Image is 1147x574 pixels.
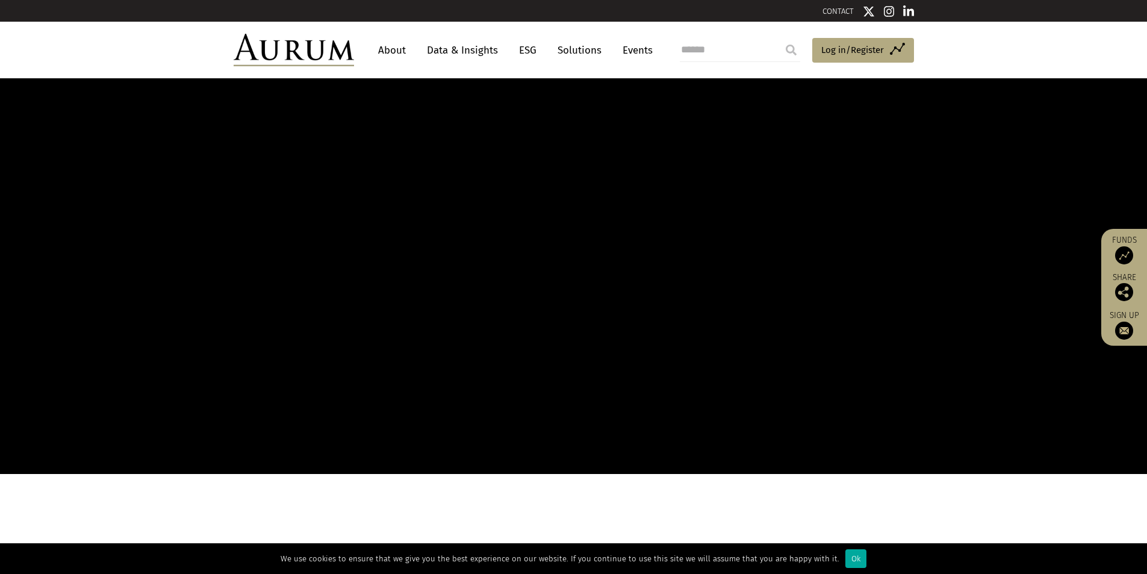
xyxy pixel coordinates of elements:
a: Log in/Register [812,38,914,63]
input: Submit [779,38,803,62]
div: Ok [845,549,866,568]
a: Solutions [552,39,608,61]
img: Sign up to our newsletter [1115,322,1133,340]
a: Sign up [1107,310,1141,340]
a: CONTACT [822,7,854,16]
a: Events [617,39,653,61]
img: Aurum [234,34,354,66]
img: Instagram icon [884,5,895,17]
a: Data & Insights [421,39,504,61]
img: Access Funds [1115,246,1133,264]
span: Log in/Register [821,43,884,57]
a: ESG [513,39,542,61]
img: Twitter icon [863,5,875,17]
img: Share this post [1115,283,1133,301]
a: About [372,39,412,61]
img: Linkedin icon [903,5,914,17]
div: Share [1107,273,1141,301]
a: Funds [1107,235,1141,264]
